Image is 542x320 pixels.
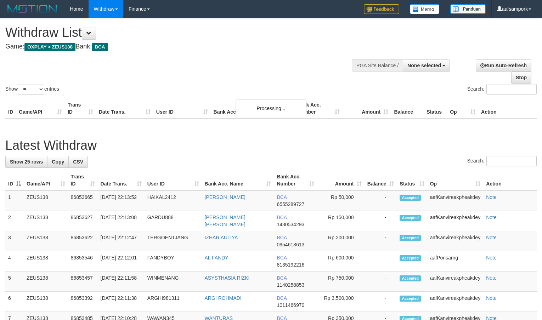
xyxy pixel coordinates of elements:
[317,272,365,292] td: Rp 750,000
[407,63,441,68] span: None selected
[68,231,98,251] td: 86853622
[18,84,44,95] select: Showentries
[98,190,145,211] td: [DATE] 22:13:52
[317,292,365,312] td: Rp 3,500,000
[205,215,245,227] a: [PERSON_NAME] [PERSON_NAME]
[277,255,287,261] span: BCA
[317,170,365,190] th: Amount: activate to sort column ascending
[486,156,537,166] input: Search:
[486,235,497,240] a: Note
[5,292,24,312] td: 6
[98,211,145,231] td: [DATE] 22:13:08
[73,159,83,165] span: CSV
[68,272,98,292] td: 86853457
[317,211,365,231] td: Rp 150,000
[5,251,24,272] td: 4
[365,190,397,211] td: -
[403,59,450,72] button: None selected
[68,170,98,190] th: Trans ID: activate to sort column ascending
[427,251,483,272] td: aafPonsarng
[391,98,424,119] th: Balance
[145,272,202,292] td: WINMENANG
[68,292,98,312] td: 86853392
[400,255,421,261] span: Accepted
[365,272,397,292] td: -
[24,190,68,211] td: ZEUS138
[277,215,287,220] span: BCA
[447,98,478,119] th: Op
[277,194,287,200] span: BCA
[92,43,108,51] span: BCA
[145,231,202,251] td: TERGOENTJANG
[400,275,421,281] span: Accepted
[365,211,397,231] td: -
[5,84,59,95] label: Show entries
[145,170,202,190] th: User ID: activate to sort column ascending
[486,84,537,95] input: Search:
[486,215,497,220] a: Note
[352,59,403,72] div: PGA Site Balance /
[5,43,354,50] h4: Game: Bank:
[397,170,427,190] th: Status: activate to sort column ascending
[467,84,537,95] label: Search:
[5,138,537,153] h1: Latest Withdraw
[24,272,68,292] td: ZEUS138
[211,98,294,119] th: Bank Acc. Name
[205,194,245,200] a: [PERSON_NAME]
[16,98,65,119] th: Game/API
[365,251,397,272] td: -
[5,190,24,211] td: 1
[478,98,537,119] th: Action
[98,170,145,190] th: Date Trans.: activate to sort column ascending
[427,190,483,211] td: aafKanvireakpheakdey
[427,272,483,292] td: aafKanvireakpheakdey
[400,235,421,241] span: Accepted
[24,211,68,231] td: ZEUS138
[5,272,24,292] td: 5
[400,296,421,302] span: Accepted
[486,295,497,301] a: Note
[236,99,306,117] div: Processing...
[24,231,68,251] td: ZEUS138
[317,190,365,211] td: Rp 50,000
[277,235,287,240] span: BCA
[5,25,354,40] h1: Withdraw List
[47,156,69,168] a: Copy
[68,156,88,168] a: CSV
[427,211,483,231] td: aafKanvireakpheakdey
[5,170,24,190] th: ID: activate to sort column descending
[24,292,68,312] td: ZEUS138
[145,211,202,231] td: GARDU888
[476,59,531,72] a: Run Auto-Refresh
[274,170,317,190] th: Bank Acc. Number: activate to sort column ascending
[24,170,68,190] th: Game/API: activate to sort column ascending
[277,201,304,207] span: Copy 6555289727 to clipboard
[98,272,145,292] td: [DATE] 22:11:58
[96,98,153,119] th: Date Trans.
[277,295,287,301] span: BCA
[410,4,440,14] img: Button%20Memo.svg
[145,251,202,272] td: FANDYBOY
[486,194,497,200] a: Note
[68,211,98,231] td: 86853627
[205,255,228,261] a: AL FANDY
[5,4,59,14] img: MOTION_logo.png
[450,4,486,14] img: panduan.png
[202,170,274,190] th: Bank Acc. Name: activate to sort column ascending
[277,275,287,281] span: BCA
[145,292,202,312] td: ARGHI981311
[483,170,537,190] th: Action
[5,156,47,168] a: Show 25 rows
[205,275,250,281] a: ASYSTHASIA RIZKI
[365,231,397,251] td: -
[427,292,483,312] td: aafKanvireakpheakdey
[365,170,397,190] th: Balance: activate to sort column ascending
[98,251,145,272] td: [DATE] 22:12:01
[277,262,304,268] span: Copy 8135192216 to clipboard
[205,235,238,240] a: IZHAR AULIYA
[343,98,391,119] th: Amount
[153,98,211,119] th: User ID
[10,159,43,165] span: Show 25 rows
[486,255,497,261] a: Note
[486,275,497,281] a: Note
